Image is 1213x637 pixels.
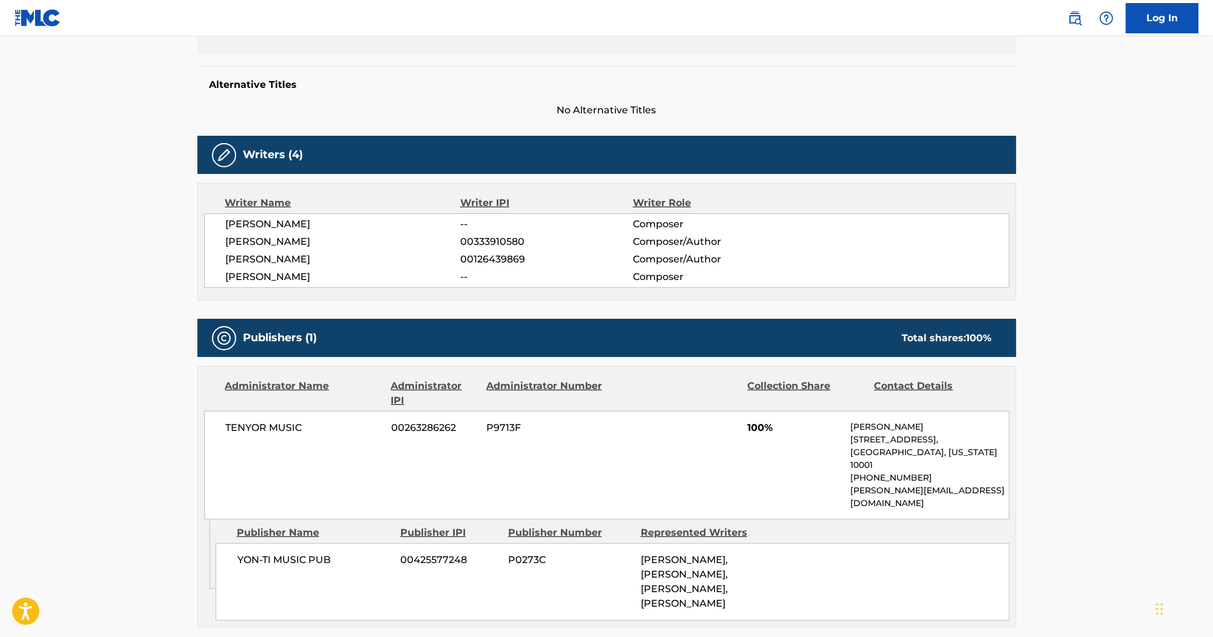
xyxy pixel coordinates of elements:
[243,331,317,345] h5: Publishers (1)
[460,217,632,232] span: --
[486,379,604,408] div: Administrator Number
[15,9,61,27] img: MLC Logo
[486,421,604,435] span: P9713F
[1126,3,1198,33] a: Log In
[874,379,992,408] div: Contact Details
[747,379,865,408] div: Collection Share
[902,331,992,345] div: Total shares:
[1099,11,1114,25] img: help
[226,235,461,249] span: [PERSON_NAME]
[1152,579,1213,637] iframe: Chat Widget
[633,217,790,232] span: Composer
[226,252,461,267] span: [PERSON_NAME]
[1068,11,1082,25] img: search
[633,235,790,249] span: Composer/Author
[217,148,231,162] img: Writers
[1094,6,1119,30] div: Help
[850,484,1008,510] p: [PERSON_NAME][EMAIL_ADDRESS][DOMAIN_NAME]
[508,525,632,540] div: Publisher Number
[197,103,1016,118] span: No Alternative Titles
[460,270,632,284] span: --
[633,270,790,284] span: Composer
[460,196,633,210] div: Writer IPI
[226,270,461,284] span: [PERSON_NAME]
[641,525,764,540] div: Represented Writers
[400,525,499,540] div: Publisher IPI
[210,79,1004,91] h5: Alternative Titles
[391,421,477,435] span: 00263286262
[226,421,383,435] span: TENYOR MUSIC
[225,379,382,408] div: Administrator Name
[401,553,499,567] span: 00425577248
[747,421,841,435] span: 100%
[226,217,461,232] span: [PERSON_NAME]
[217,331,231,345] img: Publishers
[460,235,632,249] span: 00333910580
[237,525,391,540] div: Publisher Name
[391,379,477,408] div: Administrator IPI
[633,196,790,210] div: Writer Role
[967,332,992,344] span: 100 %
[850,472,1008,484] p: [PHONE_NUMBER]
[850,421,1008,433] p: [PERSON_NAME]
[1063,6,1087,30] a: Public Search
[237,553,392,567] span: YON-TI MUSIC PUB
[1156,591,1163,627] div: Drag
[641,554,728,609] span: [PERSON_NAME], [PERSON_NAME], [PERSON_NAME], [PERSON_NAME]
[243,148,303,162] h5: Writers (4)
[225,196,461,210] div: Writer Name
[850,433,1008,446] p: [STREET_ADDRESS],
[633,252,790,267] span: Composer/Author
[460,252,632,267] span: 00126439869
[508,553,632,567] span: P0273C
[850,446,1008,472] p: [GEOGRAPHIC_DATA], [US_STATE] 10001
